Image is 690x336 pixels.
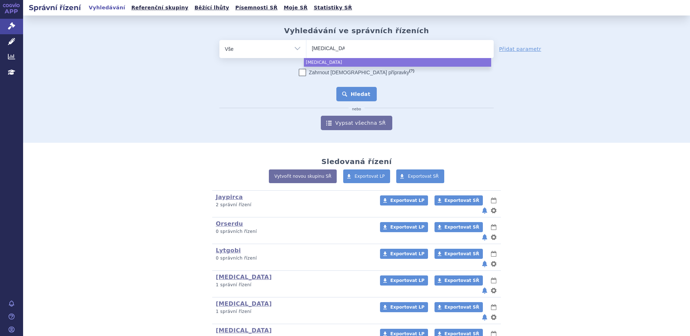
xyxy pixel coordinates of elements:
button: nastavení [490,206,497,215]
a: Exportovat LP [380,302,428,312]
a: Exportovat SŘ [434,302,483,312]
a: Přidat parametr [499,45,541,53]
a: Exportovat SŘ [434,249,483,259]
button: lhůty [490,223,497,231]
button: nastavení [490,313,497,322]
a: Exportovat SŘ [434,275,483,286]
a: Exportovat LP [380,195,428,205]
p: 1 správní řízení [216,282,371,288]
a: [MEDICAL_DATA] [216,274,272,280]
button: notifikace [481,286,488,295]
button: nastavení [490,286,497,295]
a: Vypsat všechna SŘ [321,116,392,130]
button: lhůty [490,249,497,258]
button: lhůty [490,276,497,285]
span: Exportovat SŘ [445,225,479,230]
a: Exportovat LP [380,249,428,259]
span: Exportovat SŘ [408,174,439,179]
i: nebo [349,107,365,111]
p: 2 správní řízení [216,202,371,208]
a: Exportovat SŘ [434,195,483,205]
span: Exportovat SŘ [445,198,479,203]
a: Exportovat LP [343,169,390,183]
h2: Vyhledávání ve správních řízeních [284,26,429,35]
span: Exportovat LP [390,305,424,310]
p: 0 správních řízení [216,255,371,261]
a: Exportovat LP [380,275,428,286]
span: Exportovat LP [355,174,385,179]
a: Vytvořit novou skupinu SŘ [269,169,337,183]
a: Písemnosti SŘ [233,3,280,13]
a: [MEDICAL_DATA] [216,300,272,307]
a: Moje SŘ [281,3,310,13]
button: nastavení [490,260,497,268]
span: Exportovat LP [390,278,424,283]
button: notifikace [481,233,488,242]
button: notifikace [481,313,488,322]
button: lhůty [490,196,497,205]
button: Hledat [336,87,377,101]
span: Exportovat LP [390,225,424,230]
a: Statistiky SŘ [311,3,354,13]
a: Referenční skupiny [129,3,191,13]
button: lhůty [490,303,497,311]
a: Orserdu [216,220,243,227]
span: Exportovat SŘ [445,251,479,256]
span: Exportovat LP [390,198,424,203]
p: 0 správních řízení [216,229,371,235]
li: [MEDICAL_DATA] [304,58,491,67]
h2: Sledovaná řízení [321,157,392,166]
button: nastavení [490,233,497,242]
a: Exportovat SŘ [396,169,444,183]
button: notifikace [481,260,488,268]
a: Exportovat LP [380,222,428,232]
h2: Správní řízení [23,3,87,13]
label: Zahrnout [DEMOGRAPHIC_DATA] přípravky [299,69,414,76]
a: Vyhledávání [87,3,127,13]
a: Lytgobi [216,247,241,254]
span: Exportovat SŘ [445,305,479,310]
abbr: (?) [409,68,414,73]
a: Běžící lhůty [192,3,231,13]
a: Exportovat SŘ [434,222,483,232]
span: Exportovat LP [390,251,424,256]
a: [MEDICAL_DATA] [216,327,272,334]
button: notifikace [481,206,488,215]
p: 1 správní řízení [216,309,371,315]
a: Jaypirca [216,194,243,200]
span: Exportovat SŘ [445,278,479,283]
